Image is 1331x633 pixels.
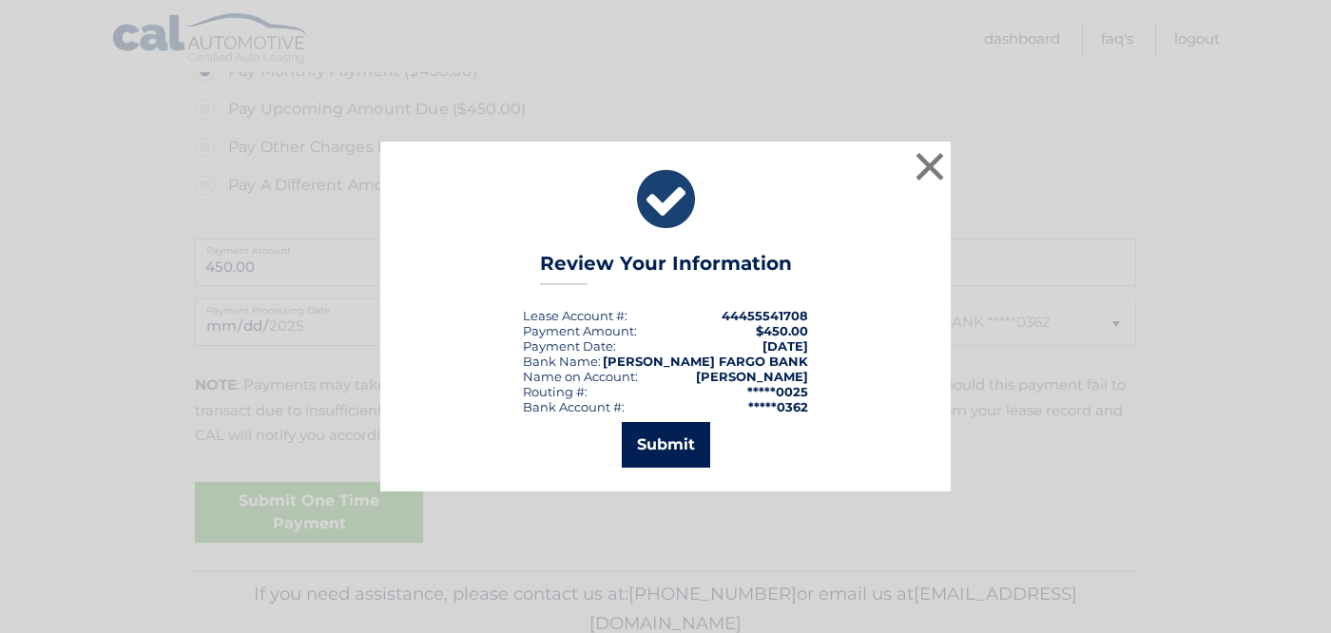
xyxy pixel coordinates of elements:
div: Name on Account: [523,369,638,384]
div: Payment Amount: [523,323,637,338]
span: [DATE] [762,338,808,354]
h3: Review Your Information [540,252,792,285]
div: Routing #: [523,384,588,399]
div: Bank Name: [523,354,601,369]
span: $450.00 [756,323,808,338]
div: Lease Account #: [523,308,627,323]
strong: [PERSON_NAME] FARGO BANK [603,354,808,369]
button: Submit [622,422,710,468]
button: × [911,147,949,185]
div: : [523,338,616,354]
strong: 44455541708 [722,308,808,323]
div: Bank Account #: [523,399,625,414]
span: Payment Date [523,338,613,354]
strong: [PERSON_NAME] [696,369,808,384]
